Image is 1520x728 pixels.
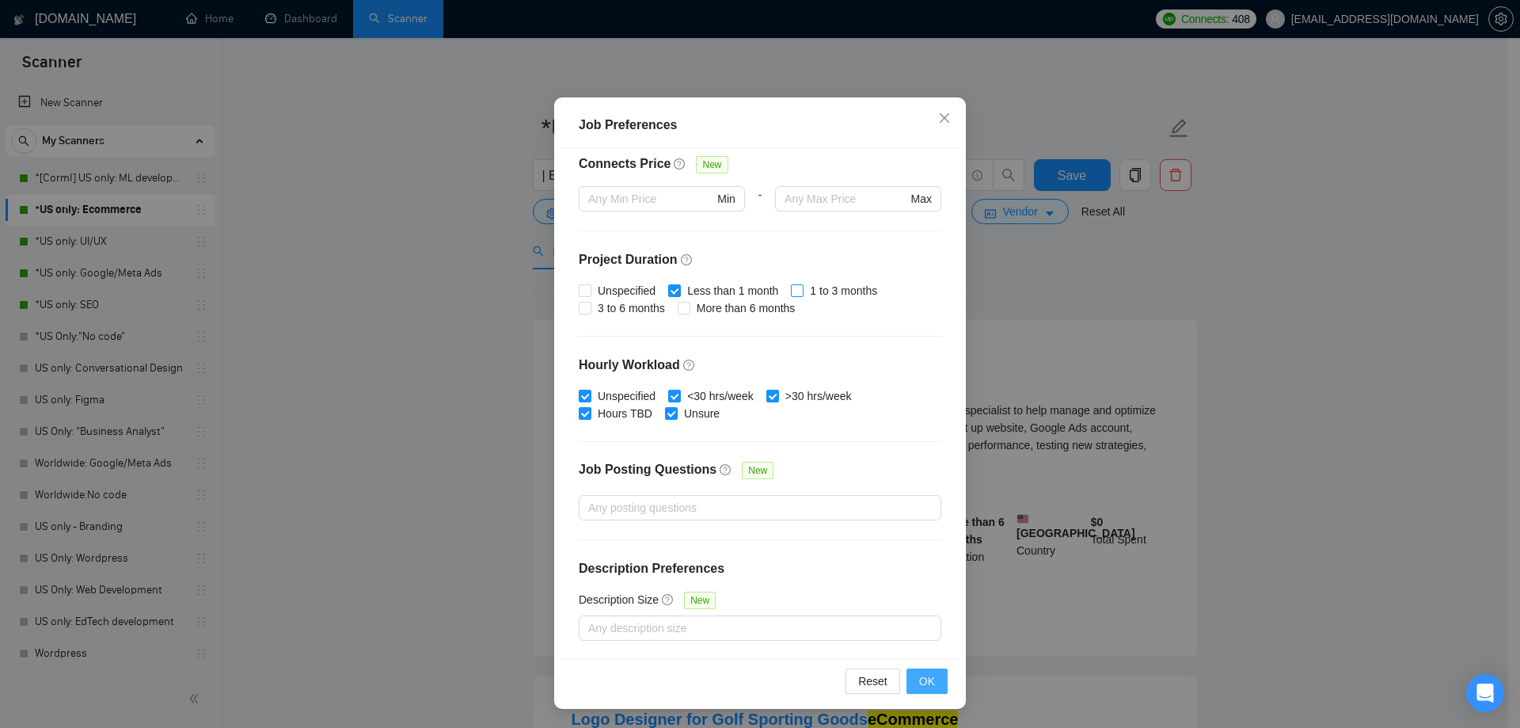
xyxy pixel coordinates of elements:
h4: Job Posting Questions [579,460,716,479]
button: OK [906,669,948,694]
span: Unspecified [591,282,662,299]
h4: Hourly Workload [579,356,941,375]
span: 3 to 6 months [591,299,671,317]
input: Any Max Price [785,190,907,208]
h5: Description Size [579,591,659,608]
span: question-circle [720,463,732,476]
span: New [684,592,716,609]
span: OK [919,673,935,690]
h4: Project Duration [579,250,941,269]
span: question-circle [683,359,696,372]
span: question-circle [674,158,686,170]
span: More than 6 months [690,299,802,317]
div: Job Preferences [579,116,941,135]
span: Reset [858,673,887,690]
div: Open Intercom Messenger [1466,674,1504,712]
span: question-circle [662,593,674,606]
span: 1 to 3 months [804,282,883,299]
input: Any Min Price [588,190,714,208]
span: Hours TBD [591,405,659,422]
span: >30 hrs/week [779,387,858,405]
span: Min [717,190,735,208]
span: Max [911,190,932,208]
button: Reset [845,669,900,694]
div: - [745,186,775,231]
h4: Connects Price [579,154,671,173]
span: Less than 1 month [681,282,785,299]
span: Unsure [678,405,726,422]
button: Close [923,97,966,140]
span: <30 hrs/week [681,387,760,405]
h4: Description Preferences [579,559,941,578]
span: question-circle [681,253,693,266]
span: close [938,112,951,124]
span: New [742,462,773,479]
span: Unspecified [591,387,662,405]
span: New [696,156,728,173]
